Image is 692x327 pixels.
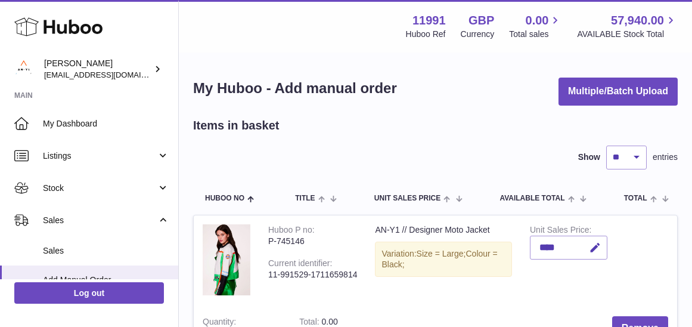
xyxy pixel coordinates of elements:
span: Title [295,195,315,202]
span: Total sales [509,29,562,40]
h2: Items in basket [193,118,280,134]
a: Log out [14,282,164,304]
span: 0.00 [322,317,338,326]
span: Size = Large; [417,249,466,258]
span: [EMAIL_ADDRESS][DOMAIN_NAME] [44,70,175,79]
span: Stock [43,183,157,194]
a: 57,940.00 AVAILABLE Stock Total [577,13,678,40]
strong: 11991 [412,13,446,29]
td: AN-Y1 // Designer Moto Jacket [366,215,521,307]
div: Currency [461,29,495,40]
h1: My Huboo - Add manual order [193,79,397,98]
button: Multiple/Batch Upload [558,78,678,106]
span: Total [624,195,647,202]
span: Sales [43,215,157,226]
span: Add Manual Order [43,274,169,286]
div: Huboo Ref [406,29,446,40]
span: Huboo no [205,195,244,202]
label: Show [578,152,600,163]
div: Huboo P no [268,225,315,237]
img: info@an-y1.com [14,60,32,78]
span: 57,940.00 [611,13,664,29]
strong: GBP [468,13,494,29]
div: 11-991529-1711659814 [268,269,357,280]
span: Listings [43,150,157,162]
img: AN-Y1 // Designer Moto Jacket [203,224,250,296]
label: Unit Sales Price [530,225,591,237]
div: P-745146 [268,236,357,247]
span: AVAILABLE Total [499,195,564,202]
span: My Dashboard [43,118,169,129]
span: 0.00 [526,13,549,29]
span: entries [653,152,678,163]
div: Variation: [375,242,512,277]
span: Sales [43,245,169,257]
a: 0.00 Total sales [509,13,562,40]
div: [PERSON_NAME] [44,58,151,81]
div: Current identifier [268,258,332,271]
span: Unit Sales Price [374,195,440,202]
span: AVAILABLE Stock Total [577,29,678,40]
